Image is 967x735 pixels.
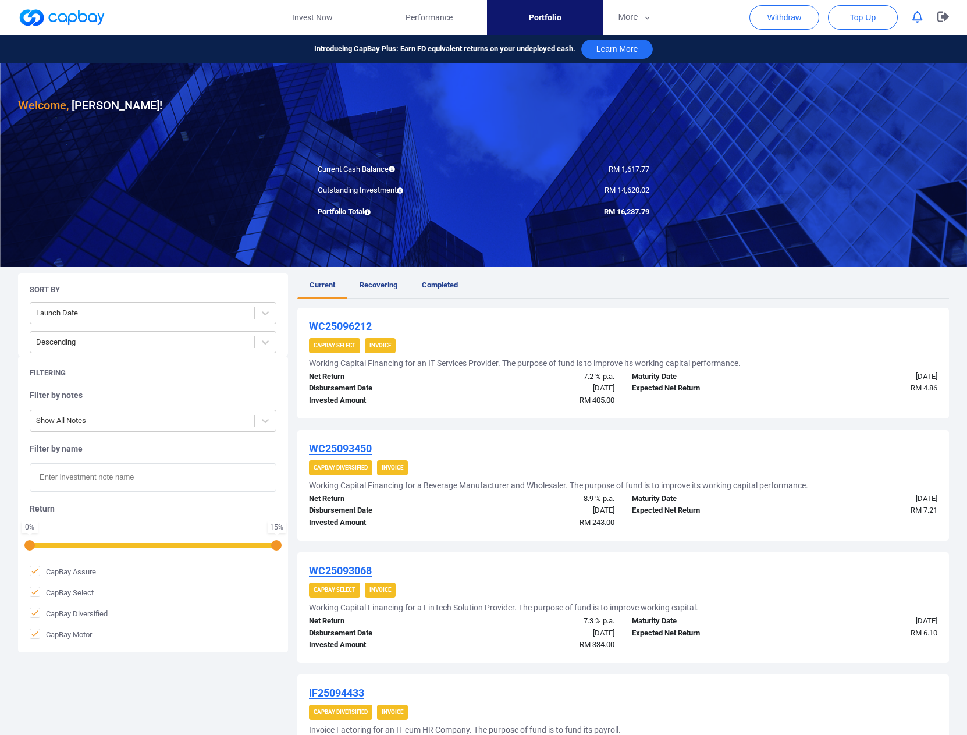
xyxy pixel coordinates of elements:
u: WC25093450 [309,442,372,455]
div: Disbursement Date [300,505,462,517]
span: RM 6.10 [911,629,937,637]
strong: CapBay Diversified [314,464,368,471]
div: Net Return [300,615,462,627]
div: Invested Amount [300,639,462,651]
div: Net Return [300,493,462,505]
span: Top Up [850,12,876,23]
h5: Sort By [30,285,60,295]
h5: Filter by name [30,443,276,454]
span: RM 16,237.79 [604,207,649,216]
div: [DATE] [785,371,947,383]
button: Withdraw [749,5,819,30]
div: 7.3 % p.a. [462,615,624,627]
strong: CapBay Select [314,587,355,593]
span: Portfolio [529,11,561,24]
div: Expected Net Return [623,505,785,517]
div: Expected Net Return [623,627,785,640]
h5: Working Capital Financing for a FinTech Solution Provider. The purpose of fund is to improve work... [309,602,698,613]
div: Current Cash Balance [309,164,483,176]
div: Maturity Date [623,615,785,627]
strong: Invoice [369,342,391,349]
button: Top Up [828,5,898,30]
h5: Return [30,503,276,514]
div: Maturity Date [623,371,785,383]
u: WC25096212 [309,320,372,332]
span: CapBay Diversified [30,608,108,619]
span: Completed [422,280,458,289]
span: CapBay Assure [30,566,96,577]
div: Disbursement Date [300,382,462,395]
div: 8.9 % p.a. [462,493,624,505]
h3: [PERSON_NAME] ! [18,96,162,115]
h5: Working Capital Financing for a Beverage Manufacturer and Wholesaler. The purpose of fund is to i... [309,480,808,491]
div: Invested Amount [300,517,462,529]
div: Invested Amount [300,395,462,407]
h5: Filter by notes [30,390,276,400]
h5: Invoice Factoring for an IT cum HR Company. The purpose of fund is to fund its payroll. [309,725,621,735]
span: RM 1,617.77 [609,165,649,173]
div: [DATE] [785,493,947,505]
strong: CapBay Select [314,342,355,349]
span: RM 405.00 [580,396,614,404]
span: Introducing CapBay Plus: Earn FD equivalent returns on your undeployed cash. [314,43,575,55]
div: Net Return [300,371,462,383]
div: Expected Net Return [623,382,785,395]
h5: Working Capital Financing for an IT Services Provider. The purpose of fund is to improve its work... [309,358,741,368]
div: 7.2 % p.a. [462,371,624,383]
strong: Invoice [382,464,403,471]
span: Performance [406,11,453,24]
span: RM 334.00 [580,640,614,649]
span: RM 7.21 [911,506,937,514]
strong: Invoice [369,587,391,593]
div: [DATE] [462,627,624,640]
span: RM 4.86 [911,384,937,392]
div: Maturity Date [623,493,785,505]
span: CapBay Select [30,587,94,598]
span: Recovering [360,280,397,289]
span: RM 243.00 [580,518,614,527]
div: Portfolio Total [309,206,483,218]
div: 15 % [270,524,283,531]
strong: Invoice [382,709,403,715]
input: Enter investment note name [30,463,276,492]
span: Welcome, [18,98,69,112]
button: Learn More [581,40,653,59]
span: CapBay Motor [30,629,92,640]
div: [DATE] [785,615,947,627]
div: Disbursement Date [300,627,462,640]
div: [DATE] [462,505,624,517]
strong: CapBay Diversified [314,709,368,715]
u: IF25094433 [309,687,364,699]
div: [DATE] [462,382,624,395]
h5: Filtering [30,368,66,378]
div: 0 % [24,524,35,531]
span: Current [310,280,335,289]
div: Outstanding Investment [309,184,483,197]
u: WC25093068 [309,564,372,577]
span: RM 14,620.02 [605,186,649,194]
